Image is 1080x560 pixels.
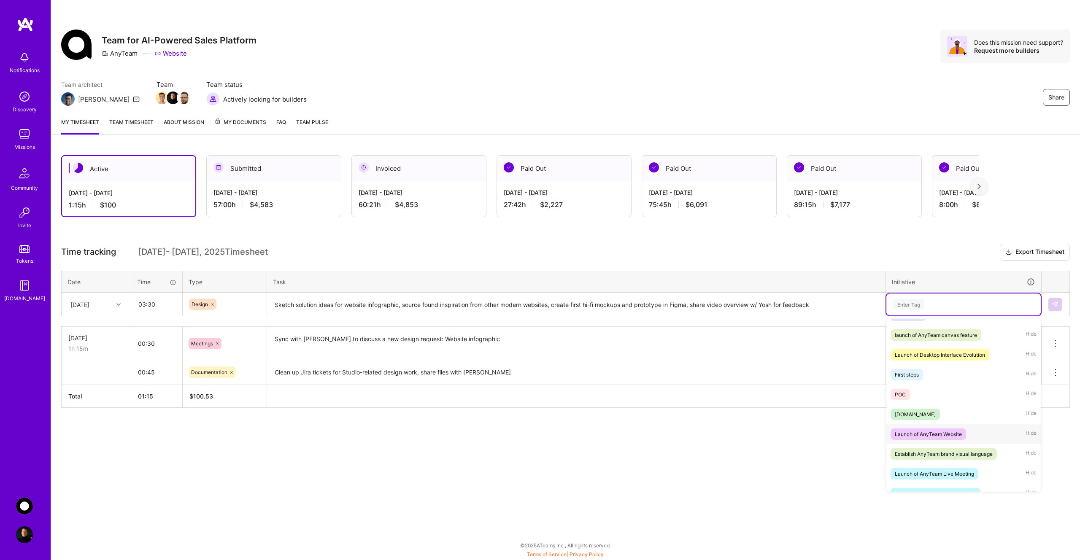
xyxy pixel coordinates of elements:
a: My timesheet [61,118,99,135]
div: [DATE] - [DATE] [69,188,189,197]
div: [DATE] - [DATE] [794,188,915,197]
div: Submitted [207,156,341,181]
div: [DATE] [68,334,124,342]
i: icon Mail [133,96,140,102]
div: launch of AnyTeam canvas feature [895,331,977,339]
img: Paid Out [504,162,514,172]
a: Team Member Avatar [178,91,189,105]
div: POC [895,390,906,399]
div: [DATE] [70,300,89,309]
a: About Mission [164,118,204,135]
h3: Team for AI-Powered Sales Platform [102,35,256,46]
div: 1h 15m [68,344,124,353]
div: [DATE] - [DATE] [504,188,624,197]
th: Type [183,271,267,293]
span: Hide [1026,389,1037,400]
i: icon CompanyGray [102,50,108,57]
div: Paid Out [787,156,921,181]
span: Meetings [191,340,213,347]
span: Time tracking [61,247,116,257]
span: Hide [1026,428,1037,440]
span: My Documents [214,118,266,127]
img: Submit [1052,301,1058,308]
a: FAQ [276,118,286,135]
div: Launch of AnyTeam Website [895,430,962,439]
img: logo [17,17,34,32]
a: Team Member Avatar [167,91,178,105]
textarea: Sketch solution ideas for website infographic, source found inspiration from other modern website... [268,293,885,316]
img: Avatar [947,36,967,57]
span: $643 [972,200,989,209]
div: Paid Out [642,156,776,181]
div: Community [11,183,38,192]
div: [DOMAIN_NAME] [895,410,936,419]
a: Team Member Avatar [157,91,167,105]
span: Hide [1026,409,1037,420]
span: Design [192,301,208,307]
span: Actively looking for builders [223,95,307,104]
input: HH:MM [132,293,182,315]
input: HH:MM [131,332,182,355]
span: $100 [100,201,116,210]
img: Submitted [213,162,224,172]
a: Terms of Service [527,551,567,557]
a: Team timesheet [109,118,154,135]
a: Website [154,49,187,58]
div: Invoiced [352,156,486,181]
img: guide book [16,277,33,294]
img: Team Member Avatar [156,92,168,104]
div: Active [62,156,195,182]
span: Share [1048,93,1064,102]
div: Request more builders [974,46,1063,54]
th: Task [267,271,886,293]
div: Launch of AnyTeam Live Meeting [895,469,974,478]
button: Share [1043,89,1070,106]
img: Team Member Avatar [178,92,190,104]
span: $2,227 [540,200,563,209]
span: Hide [1026,349,1037,361]
div: Invite [18,221,31,230]
div: 60:21 h [359,200,479,209]
img: Community [14,163,35,183]
div: [PERSON_NAME] [78,95,130,104]
div: Paid Out [497,156,631,181]
th: Date [62,271,131,293]
div: AnyTeam [102,49,138,58]
div: Enter Tag [893,298,924,311]
img: Company Logo [61,30,92,60]
textarea: Clean up Jira tickets for Studio-related design work, share files with [PERSON_NAME] [268,361,885,384]
img: right [977,183,981,189]
div: [DATE] - [DATE] [359,188,479,197]
span: $ 100.53 [189,393,213,400]
div: Tokens [16,256,33,265]
div: 27:42 h [504,200,624,209]
img: Team Architect [61,92,75,106]
div: Missions [14,143,35,151]
th: 01:15 [131,385,183,407]
div: Launch of Desktop Interface Evolution [895,350,985,359]
span: Hide [1026,488,1037,499]
div: First steps [895,370,919,379]
span: [DATE] - [DATE] , 2025 Timesheet [138,247,268,257]
div: Notifications [10,66,40,75]
input: HH:MM [131,361,182,383]
a: My Documents [214,118,266,135]
th: Total [62,385,131,407]
img: discovery [16,88,33,105]
span: Hide [1026,448,1037,460]
img: Actively looking for builders [206,92,220,106]
img: Invite [16,204,33,221]
a: Team Pulse [296,118,328,135]
div: Does this mission need support? [974,38,1063,46]
div: Initiative [892,277,1035,287]
div: 1:15 h [69,201,189,210]
span: $6,091 [686,200,707,209]
span: Hide [1026,468,1037,479]
span: Hide [1026,369,1037,380]
span: Team Pulse [296,119,328,125]
div: [DATE] - [DATE] [649,188,769,197]
div: 8:00 h [939,200,1060,209]
img: AnyTeam: Team for AI-Powered Sales Platform [16,498,33,514]
span: Team [157,80,189,89]
span: Team status [206,80,307,89]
